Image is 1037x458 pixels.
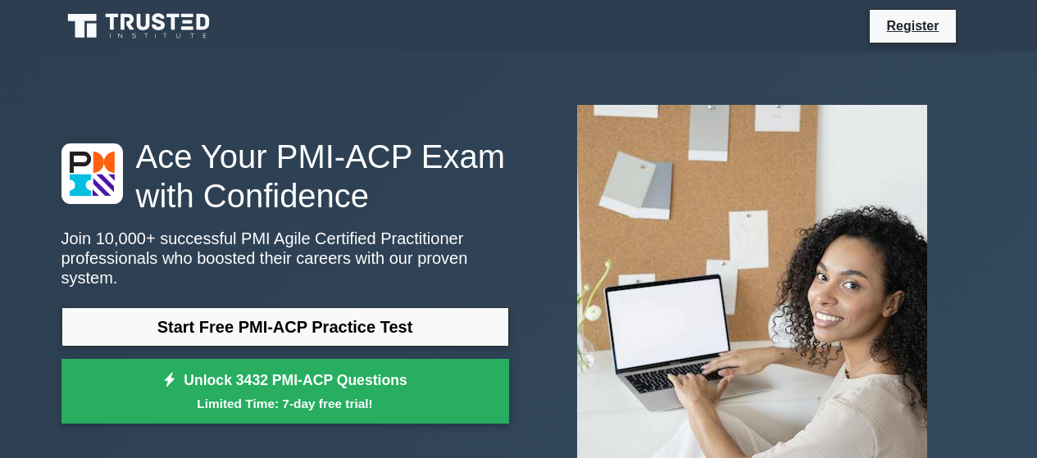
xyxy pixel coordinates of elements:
[82,394,489,413] small: Limited Time: 7-day free trial!
[61,229,509,288] p: Join 10,000+ successful PMI Agile Certified Practitioner professionals who boosted their careers ...
[876,16,948,36] a: Register
[61,137,509,215] h1: Ace Your PMI-ACP Exam with Confidence
[61,359,509,424] a: Unlock 3432 PMI-ACP QuestionsLimited Time: 7-day free trial!
[61,307,509,347] a: Start Free PMI-ACP Practice Test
